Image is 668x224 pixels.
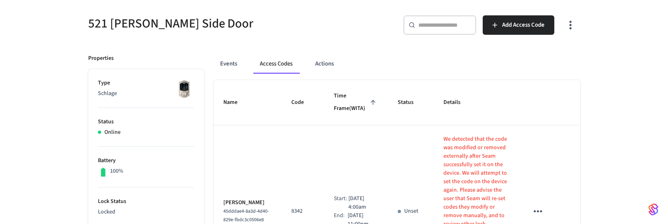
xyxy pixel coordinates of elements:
p: Status [98,118,194,126]
p: Online [104,128,121,137]
p: 8342 [291,207,314,216]
span: Status [398,96,424,109]
span: Details [443,96,471,109]
p: Battery [98,156,194,165]
span: Code [291,96,314,109]
button: Add Access Code [483,15,554,35]
div: ant example [214,54,580,74]
p: Type [98,79,194,87]
span: Add Access Code [502,20,545,30]
img: SeamLogoGradient.69752ec5.svg [649,203,658,216]
span: Time Frame(WITA) [334,90,378,115]
span: Name [223,96,248,109]
button: Events [214,54,244,74]
img: Schlage Sense Smart Deadbolt with Camelot Trim, Front [174,79,194,99]
p: [PERSON_NAME] [223,199,272,207]
p: [DATE] 4:00am [348,194,378,211]
span: 45dddae4-8a3d-4d40-829e-fbdc3c0506e8 [223,208,269,223]
p: Schlage [98,89,194,98]
p: Lock Status [98,197,194,206]
p: Unset [404,207,418,216]
p: Locked [98,208,194,216]
p: 100% [110,167,123,175]
h5: 521 [PERSON_NAME] Side Door [88,15,329,32]
button: Access Codes [253,54,299,74]
button: Actions [309,54,340,74]
div: Start: [334,194,348,211]
p: Properties [88,54,114,63]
